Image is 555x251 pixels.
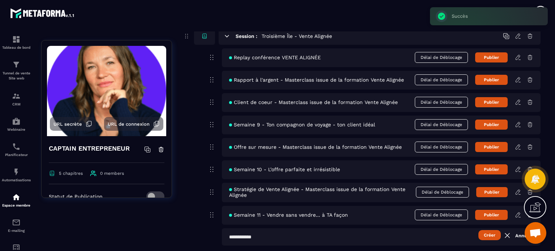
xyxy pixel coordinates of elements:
button: Publier [475,75,508,85]
a: emailemailE-mailing [2,213,31,238]
img: scheduler [12,142,21,151]
img: background [47,46,166,136]
span: Délai de Déblocage [415,119,468,130]
img: logo [10,7,75,20]
button: Publier [475,120,508,130]
p: E-mailing [2,229,31,233]
span: Délai de Déblocage [416,187,469,198]
a: automationsautomationsEspace membre [2,187,31,213]
div: Ouvrir le chat [525,222,546,244]
span: URL secrète [53,121,82,127]
span: 5 chapitres [59,171,83,176]
a: automationsautomationsAutomatisations [2,162,31,187]
h5: Troisième Île - Vente Alignée [262,33,332,40]
span: Replay conférence VENTE ALIGNÉE [229,55,321,60]
button: Publier [476,187,508,197]
img: formation [12,60,21,69]
span: Délai de Déblocage [415,52,468,63]
button: Publier [475,210,508,220]
p: Tableau de bord [2,46,31,49]
span: Stratégie de Vente Alignée - Masterclass issue de la formation Vente Alignée [229,186,416,198]
img: automations [12,117,21,126]
span: Semaine 10 - L’offre parfaite et irrésistible [229,166,340,172]
button: URL de connexion [104,117,163,131]
img: formation [12,92,21,100]
span: URL de connexion [108,121,150,127]
button: Publier [475,52,508,62]
span: Délai de Déblocage [415,142,468,152]
span: Délai de Déblocage [415,209,468,220]
button: Créer [478,230,501,240]
p: Webinaire [2,127,31,131]
span: Semaine 9 - Ton compagnon de voyage - ton client idéal [229,122,375,127]
h4: CAPTAIN ENTREPRENEUR [49,143,130,153]
img: formation [12,35,21,44]
p: Statut de Publication [49,194,103,199]
span: Semaine 11 - Vendre sans vendre... à TA façon [229,212,348,218]
span: Délai de Déblocage [415,164,468,175]
p: CRM [2,102,31,106]
span: Rapport à l'argent - Masterclass issue de la formation Vente Alignée [229,77,404,83]
p: Tunnel de vente Site web [2,71,31,81]
a: formationformationTableau de bord [2,30,31,55]
span: Client de coeur - Masterclass issue de la formation Vente Alignée [229,99,398,105]
a: schedulerschedulerPlanificateur [2,137,31,162]
a: Annuler [503,231,533,240]
h6: Session : [236,33,257,39]
button: Publier [475,164,508,174]
a: automationsautomationsWebinaire [2,112,31,137]
p: Planificateur [2,153,31,157]
span: Offre sur mesure - Masterclass issue de la formation Vente Alignée [229,144,402,150]
img: email [12,218,21,227]
img: automations [12,193,21,202]
button: URL secrète [50,117,96,131]
a: formationformationTunnel de vente Site web [2,55,31,86]
span: Délai de Déblocage [415,97,468,108]
a: formationformationCRM [2,86,31,112]
button: Publier [475,142,508,152]
button: Publier [475,97,508,107]
p: Espace membre [2,203,31,207]
span: Délai de Déblocage [415,74,468,85]
span: 0 members [100,171,124,176]
p: Automatisations [2,178,31,182]
img: automations [12,168,21,176]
